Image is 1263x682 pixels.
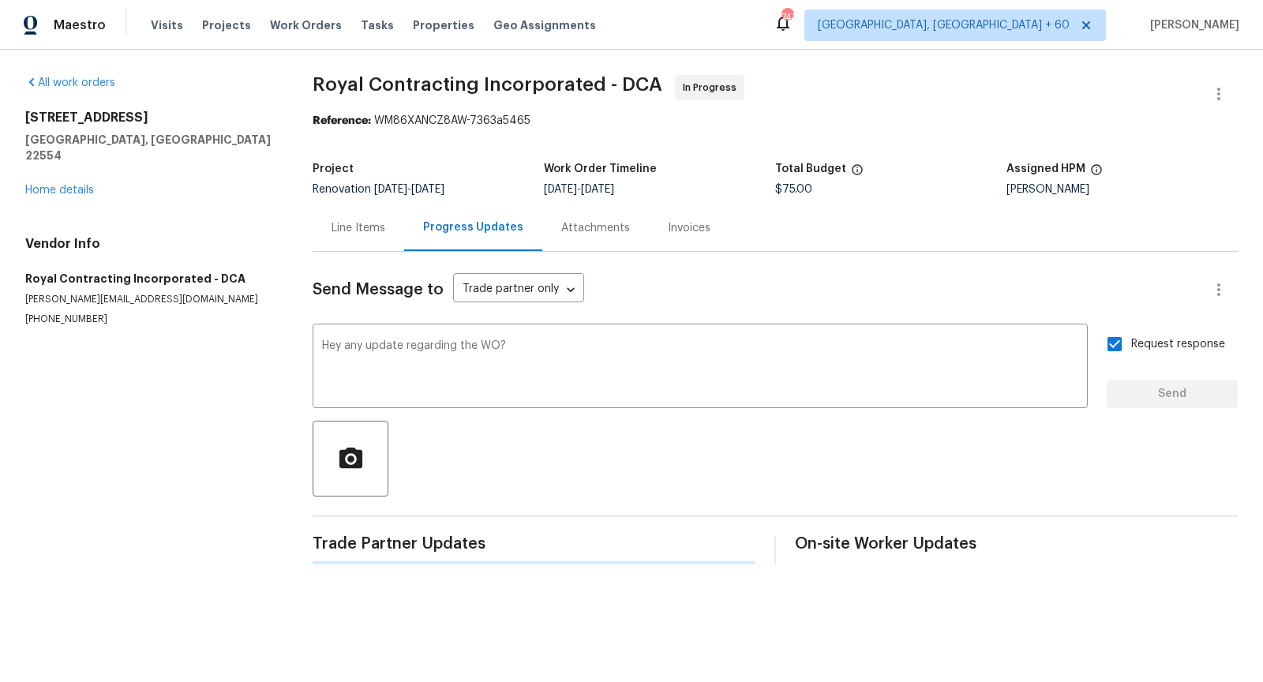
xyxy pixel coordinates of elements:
[332,220,385,236] div: Line Items
[775,184,812,195] span: $75.00
[1090,163,1103,184] span: The hpm assigned to this work order.
[25,77,115,88] a: All work orders
[544,184,577,195] span: [DATE]
[313,115,371,126] b: Reference:
[202,17,251,33] span: Projects
[361,20,394,31] span: Tasks
[818,17,1070,33] span: [GEOGRAPHIC_DATA], [GEOGRAPHIC_DATA] + 60
[781,9,793,25] div: 743
[374,184,407,195] span: [DATE]
[25,271,275,287] h5: Royal Contracting Incorporated - DCA
[581,184,614,195] span: [DATE]
[544,184,614,195] span: -
[1006,163,1085,174] h5: Assigned HPM
[668,220,710,236] div: Invoices
[374,184,444,195] span: -
[313,282,444,298] span: Send Message to
[25,185,94,196] a: Home details
[683,80,743,96] span: In Progress
[25,236,275,252] h4: Vendor Info
[25,132,275,163] h5: [GEOGRAPHIC_DATA], [GEOGRAPHIC_DATA] 22554
[25,313,275,326] p: [PHONE_NUMBER]
[151,17,183,33] span: Visits
[1006,184,1238,195] div: [PERSON_NAME]
[313,536,755,552] span: Trade Partner Updates
[313,75,662,94] span: Royal Contracting Incorporated - DCA
[25,293,275,306] p: [PERSON_NAME][EMAIL_ADDRESS][DOMAIN_NAME]
[544,163,657,174] h5: Work Order Timeline
[851,163,864,184] span: The total cost of line items that have been proposed by Opendoor. This sum includes line items th...
[1131,336,1225,353] span: Request response
[493,17,596,33] span: Geo Assignments
[775,163,846,174] h5: Total Budget
[453,277,584,303] div: Trade partner only
[795,536,1238,552] span: On-site Worker Updates
[313,184,444,195] span: Renovation
[411,184,444,195] span: [DATE]
[561,220,630,236] div: Attachments
[313,113,1238,129] div: WM86XANCZ8AW-7363a5465
[413,17,474,33] span: Properties
[270,17,342,33] span: Work Orders
[423,219,523,235] div: Progress Updates
[1144,17,1239,33] span: [PERSON_NAME]
[322,340,1078,395] textarea: Hey any update regarding the WO?
[54,17,106,33] span: Maestro
[25,110,275,126] h2: [STREET_ADDRESS]
[313,163,354,174] h5: Project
